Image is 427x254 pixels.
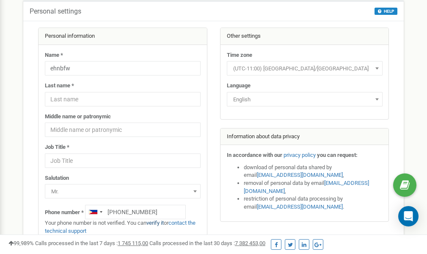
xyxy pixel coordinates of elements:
[45,174,69,182] label: Salutation
[257,172,343,178] a: [EMAIL_ADDRESS][DOMAIN_NAME]
[8,240,34,246] span: 99,989%
[235,240,265,246] u: 7 382 453,00
[244,180,369,194] a: [EMAIL_ADDRESS][DOMAIN_NAME]
[45,209,84,217] label: Phone number *
[220,128,389,145] div: Information about data privacy
[227,82,251,90] label: Language
[45,123,201,137] input: Middle name or patronymic
[48,186,198,198] span: Mr.
[230,63,380,75] span: (UTC-11:00) Pacific/Midway
[317,152,358,158] strong: you can request:
[398,206,419,226] div: Open Intercom Messenger
[35,240,148,246] span: Calls processed in the last 7 days :
[45,61,201,75] input: Name
[45,51,63,59] label: Name *
[45,219,201,235] p: Your phone number is not verified. You can or
[244,179,383,195] li: removal of personal data by email ,
[45,220,196,234] a: contact the technical support
[45,143,69,151] label: Job Title *
[220,28,389,45] div: Other settings
[85,205,186,219] input: +1-800-555-55-55
[45,154,201,168] input: Job Title
[45,184,201,198] span: Mr.
[227,92,383,106] span: English
[284,152,316,158] a: privacy policy
[375,8,397,15] button: HELP
[39,28,207,45] div: Personal information
[45,82,74,90] label: Last name *
[227,51,252,59] label: Time zone
[244,164,383,179] li: download of personal data shared by email ,
[85,205,105,219] div: Telephone country code
[227,61,383,75] span: (UTC-11:00) Pacific/Midway
[45,113,111,121] label: Middle name or patronymic
[45,92,201,106] input: Last name
[257,204,343,210] a: [EMAIL_ADDRESS][DOMAIN_NAME]
[227,152,282,158] strong: In accordance with our
[118,240,148,246] u: 1 745 115,00
[30,8,81,15] h5: Personal settings
[230,94,380,106] span: English
[146,220,164,226] a: verify it
[244,195,383,211] li: restriction of personal data processing by email .
[149,240,265,246] span: Calls processed in the last 30 days :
